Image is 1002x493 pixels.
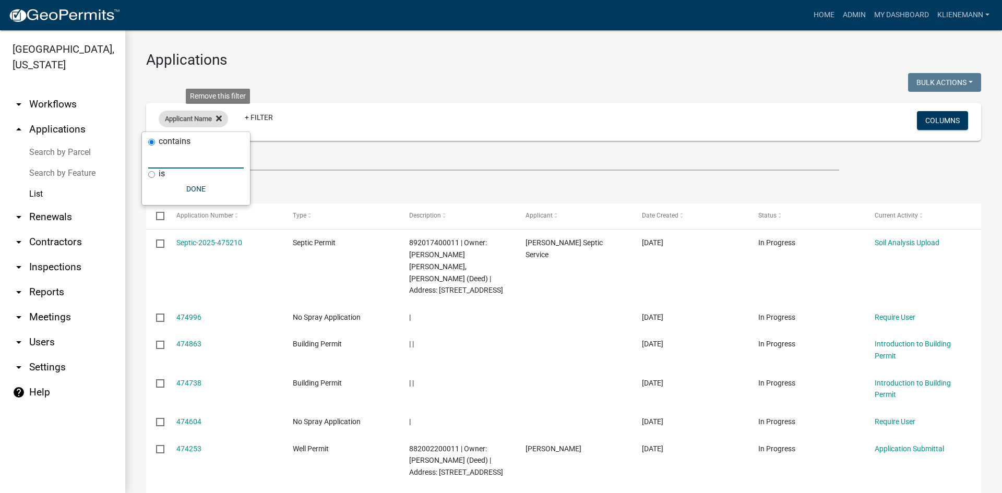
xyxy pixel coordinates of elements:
[409,212,441,219] span: Description
[176,238,242,247] a: Septic-2025-475210
[13,286,25,298] i: arrow_drop_down
[409,313,411,321] span: |
[293,340,342,348] span: Building Permit
[875,379,951,399] a: Introduction to Building Permit
[526,212,553,219] span: Applicant
[13,236,25,248] i: arrow_drop_down
[146,149,839,171] input: Search for applications
[176,212,233,219] span: Application Number
[908,73,981,92] button: Bulk Actions
[516,203,632,229] datatable-header-cell: Applicant
[293,379,342,387] span: Building Permit
[13,211,25,223] i: arrow_drop_down
[236,108,281,127] a: + Filter
[642,444,663,453] span: 09/05/2025
[13,98,25,111] i: arrow_drop_down
[146,203,166,229] datatable-header-cell: Select
[186,89,250,104] div: Remove this filter
[758,417,795,426] span: In Progress
[176,313,201,321] a: 474996
[13,361,25,374] i: arrow_drop_down
[809,5,839,25] a: Home
[13,386,25,399] i: help
[293,417,361,426] span: No Spray Application
[409,340,414,348] span: | |
[165,115,212,123] span: Applicant Name
[526,444,581,453] span: Kendall Lienemann
[409,379,414,387] span: | |
[159,170,165,178] label: is
[875,238,939,247] a: Soil Analysis Upload
[282,203,399,229] datatable-header-cell: Type
[13,336,25,348] i: arrow_drop_down
[748,203,865,229] datatable-header-cell: Status
[642,340,663,348] span: 09/07/2025
[176,444,201,453] a: 474253
[399,203,516,229] datatable-header-cell: Description
[758,313,795,321] span: In Progress
[176,379,201,387] a: 474738
[758,340,795,348] span: In Progress
[642,212,678,219] span: Date Created
[293,313,361,321] span: No Spray Application
[933,5,994,25] a: klienemann
[875,417,915,426] a: Require User
[409,238,503,294] span: 892017400011 | Owner: Miller, Darwin Jay Miller, Debra Lee (Deed) | Address: 12695 MM AVE
[839,5,870,25] a: Admin
[758,444,795,453] span: In Progress
[166,203,282,229] datatable-header-cell: Application Number
[176,417,201,426] a: 474604
[13,123,25,136] i: arrow_drop_up
[146,51,981,69] h3: Applications
[13,261,25,273] i: arrow_drop_down
[293,238,336,247] span: Septic Permit
[875,313,915,321] a: Require User
[875,212,918,219] span: Current Activity
[642,417,663,426] span: 09/06/2025
[409,417,411,426] span: |
[293,444,329,453] span: Well Permit
[758,379,795,387] span: In Progress
[917,111,968,130] button: Columns
[159,137,190,146] label: contains
[875,444,944,453] a: Application Submittal
[642,379,663,387] span: 09/07/2025
[13,311,25,323] i: arrow_drop_down
[642,238,663,247] span: 09/08/2025
[865,203,981,229] datatable-header-cell: Current Activity
[875,340,951,360] a: Introduction to Building Permit
[758,238,795,247] span: In Progress
[870,5,933,25] a: My Dashboard
[293,212,306,219] span: Type
[409,444,503,477] span: 882002200011 | Owner: Groninga, Brian (Deed) | Address: 28534 160TH ST
[758,212,777,219] span: Status
[176,340,201,348] a: 474863
[632,203,748,229] datatable-header-cell: Date Created
[148,179,244,198] button: Done
[526,238,603,259] span: Winters Septic Service
[642,313,663,321] span: 09/08/2025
